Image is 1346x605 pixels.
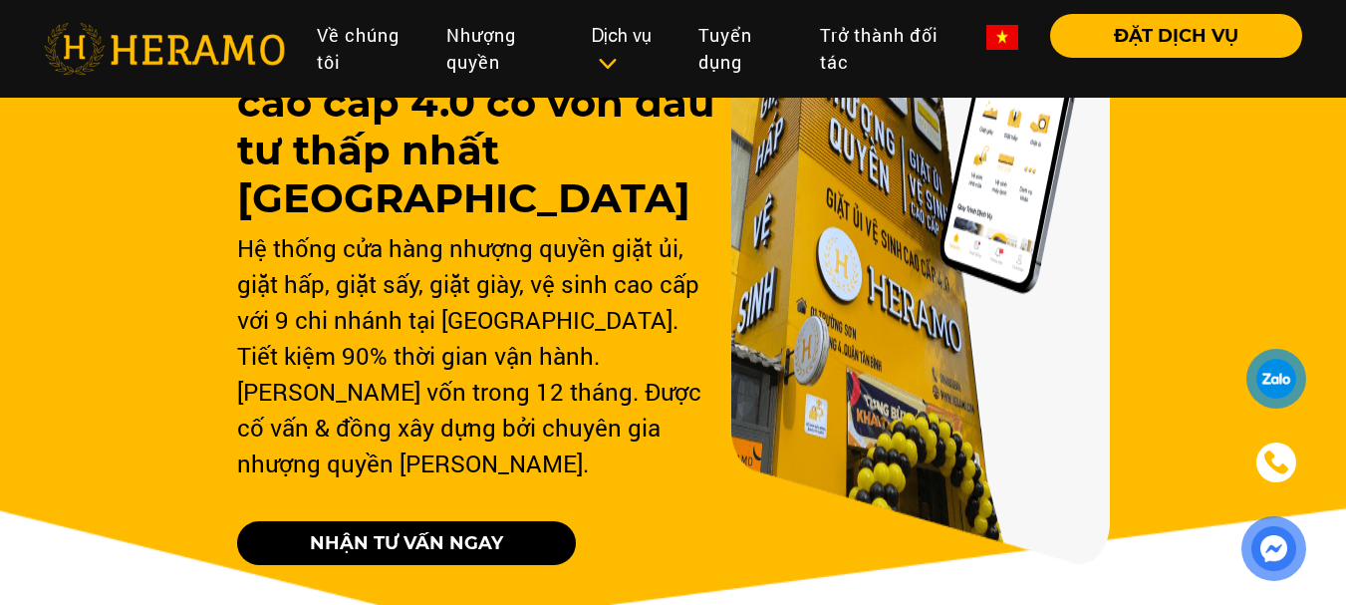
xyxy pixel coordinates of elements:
a: NHẬN TƯ VẤN NGAY [237,521,576,565]
a: Trở thành đối tác [804,14,970,84]
a: Về chúng tôi [301,14,430,84]
a: phone-icon [1249,436,1303,489]
div: Dịch vụ [592,22,667,76]
img: subToggleIcon [597,54,618,74]
img: vn-flag.png [986,25,1018,50]
a: ĐẶT DỊCH VỤ [1034,27,1302,45]
a: Tuyển dụng [682,14,804,84]
a: Nhượng quyền [430,14,576,84]
button: ĐẶT DỊCH VỤ [1050,14,1302,58]
div: Hệ thống cửa hàng nhượng quyền giặt ủi, giặt hấp, giặt sấy, giặt giày, vệ sinh cao cấp với 9 chi ... [237,230,714,481]
img: heramo-logo.png [44,23,285,75]
img: phone-icon [1265,452,1287,473]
